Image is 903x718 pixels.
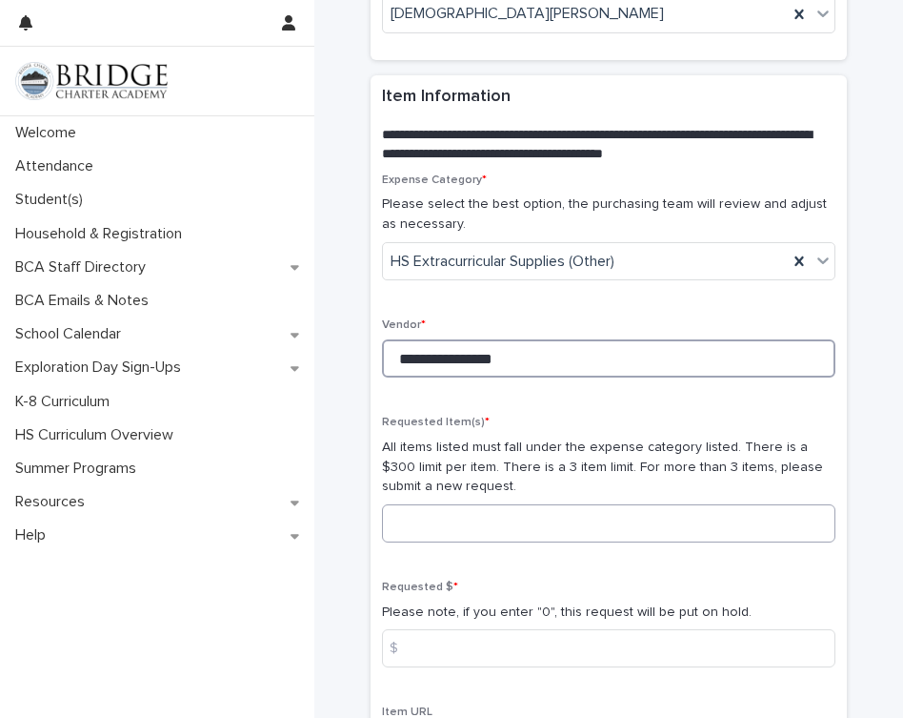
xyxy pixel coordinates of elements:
[382,582,458,593] span: Requested $
[382,417,490,428] span: Requested Item(s)
[8,157,109,175] p: Attendance
[8,426,189,444] p: HS Curriculum Overview
[382,707,432,718] span: Item URL
[382,629,420,667] div: $
[8,393,125,411] p: K-8 Curriculum
[382,603,835,623] p: Please note, if you enter "0", this request will be put on hold.
[382,319,426,331] span: Vendor
[15,62,168,100] img: V1C1m3IdTEidaUdm9Hs0
[8,258,161,277] p: BCA Staff Directory
[8,191,98,209] p: Student(s)
[8,526,61,544] p: Help
[8,124,91,142] p: Welcome
[382,87,511,108] h2: Item Information
[382,195,835,235] p: Please select the best option, the purchasing team will review and adjust as necessary.
[382,438,835,497] p: All items listed must fall under the expense category listed. There is a $300 limit per item. The...
[8,493,100,511] p: Resources
[391,252,614,272] span: HS Extracurricular Supplies (Other)
[391,4,664,24] span: [DEMOGRAPHIC_DATA][PERSON_NAME]
[8,225,197,243] p: Household & Registration
[8,460,151,478] p: Summer Programs
[8,359,196,377] p: Exploration Day Sign-Ups
[8,292,164,310] p: BCA Emails & Notes
[382,174,487,186] span: Expense Category
[8,325,136,343] p: School Calendar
